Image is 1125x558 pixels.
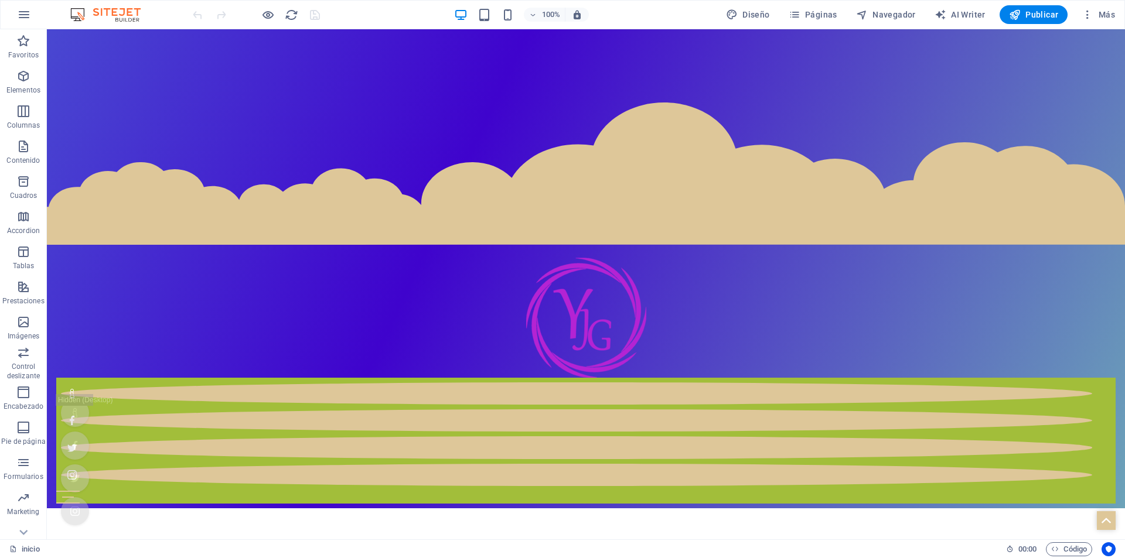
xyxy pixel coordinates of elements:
[6,156,40,165] p: Contenido
[1102,542,1116,556] button: Usercentrics
[726,9,770,20] span: Diseño
[856,9,916,20] span: Navegador
[285,8,298,22] i: Volver a cargar página
[7,121,40,130] p: Columnas
[8,331,39,341] p: Imágenes
[1027,545,1028,553] span: :
[1046,542,1092,556] button: Código
[572,9,582,20] i: Al redimensionar, ajustar el nivel de zoom automáticamente para ajustarse al dispositivo elegido.
[1051,542,1087,556] span: Código
[7,507,39,516] p: Marketing
[721,5,775,24] button: Diseño
[4,402,43,411] p: Encabezado
[7,226,40,235] p: Accordion
[930,5,990,24] button: AI Writer
[1009,9,1059,20] span: Publicar
[935,9,986,20] span: AI Writer
[284,8,298,22] button: reload
[261,8,275,22] button: Haz clic para salir del modo de previsualización y seguir editando
[2,296,44,306] p: Prestaciones
[784,5,842,24] button: Páginas
[4,472,43,481] p: Formularios
[1,437,45,446] p: Pie de página
[1006,542,1037,556] h6: Tiempo de la sesión
[1077,5,1120,24] button: Más
[13,261,35,271] p: Tablas
[1018,542,1037,556] span: 00 00
[9,542,40,556] a: Haz clic para cancelar la selección y doble clic para abrir páginas
[524,8,565,22] button: 100%
[1000,5,1068,24] button: Publicar
[789,9,837,20] span: Páginas
[6,85,40,95] p: Elementos
[721,5,775,24] div: Diseño (Ctrl+Alt+Y)
[1082,9,1115,20] span: Más
[10,191,37,200] p: Cuadros
[67,8,155,22] img: Editor Logo
[851,5,921,24] button: Navegador
[541,8,560,22] h6: 100%
[8,50,39,60] p: Favoritos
